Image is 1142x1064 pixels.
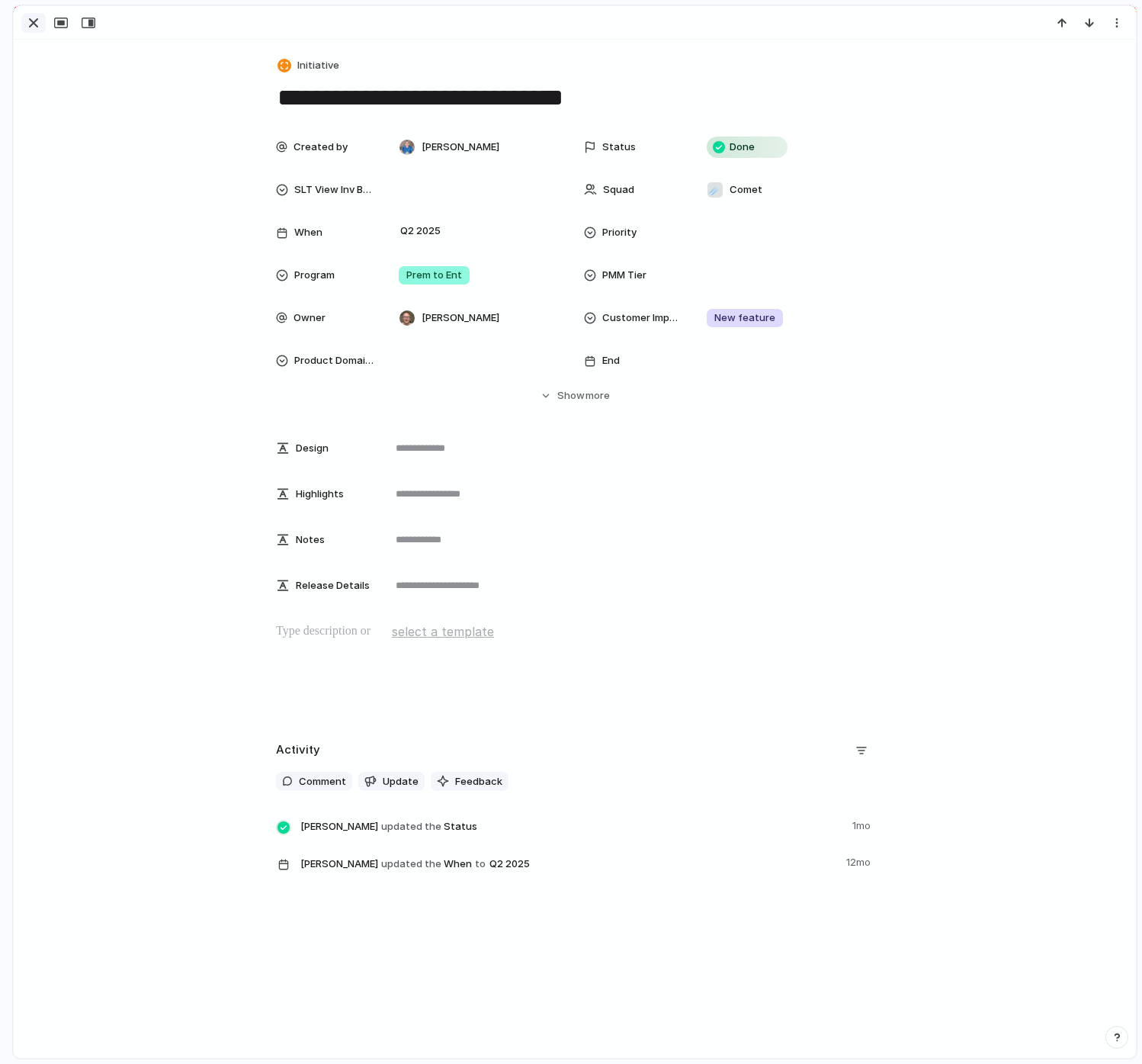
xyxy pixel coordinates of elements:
[396,222,444,240] span: Q2 2025
[602,140,636,155] span: Status
[585,388,610,403] span: more
[392,622,494,641] span: select a template
[294,225,322,240] span: When
[602,310,682,326] span: Customer Impact
[276,772,352,792] button: Comment
[846,852,874,870] span: 12mo
[422,140,499,155] span: [PERSON_NAME]
[294,268,335,283] span: Program
[714,310,775,326] span: New feature
[603,182,634,198] span: Squad
[602,225,637,240] span: Priority
[294,182,374,198] span: SLT View Inv Bucket
[296,487,344,502] span: Highlights
[294,310,326,326] span: Owner
[276,382,874,410] button: Showmore
[299,774,346,789] span: Comment
[852,815,874,834] span: 1mo
[381,857,441,872] span: updated the
[486,855,534,873] span: Q2 2025
[294,140,348,155] span: Created by
[276,741,320,759] h2: Activity
[390,620,496,643] button: select a template
[455,774,502,789] span: Feedback
[557,388,585,403] span: Show
[730,182,762,198] span: Comet
[296,441,329,456] span: Design
[300,819,378,834] span: [PERSON_NAME]
[296,532,325,548] span: Notes
[381,819,441,834] span: updated the
[274,55,344,77] button: Initiative
[300,815,843,837] span: Status
[707,182,723,198] div: ☄️
[431,772,508,792] button: Feedback
[406,268,462,283] span: Prem to Ent
[358,772,425,792] button: Update
[297,58,339,73] span: Initiative
[422,310,499,326] span: [PERSON_NAME]
[296,578,370,593] span: Release Details
[294,353,374,368] span: Product Domain Area
[730,140,755,155] span: Done
[602,268,646,283] span: PMM Tier
[300,857,378,872] span: [PERSON_NAME]
[602,353,620,368] span: End
[383,774,419,789] span: Update
[475,857,486,872] span: to
[300,852,837,875] span: When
